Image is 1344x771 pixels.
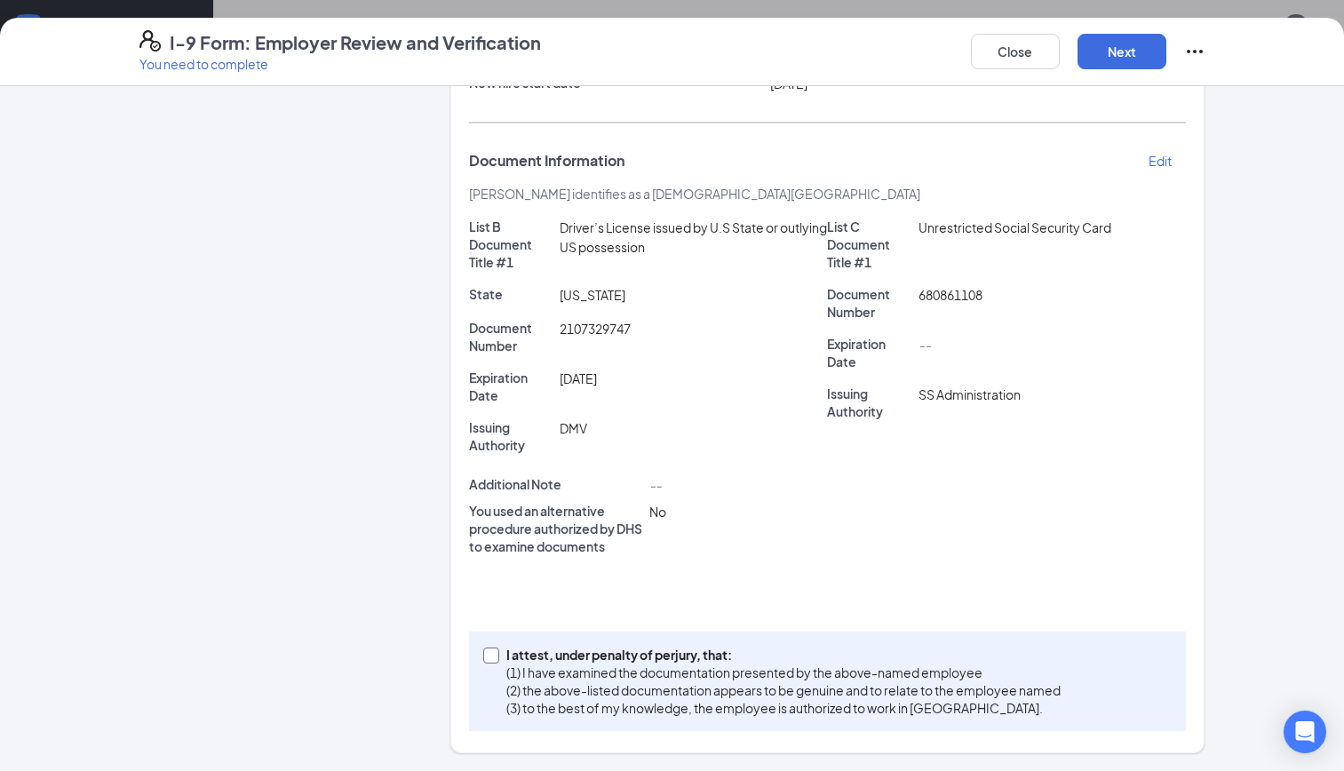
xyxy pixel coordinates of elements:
[506,646,1061,664] p: I attest, under penalty of perjury, that:
[469,369,553,404] p: Expiration Date
[560,321,631,337] span: 2107329747
[506,681,1061,699] p: (2) the above-listed documentation appears to be genuine and to relate to the employee named
[919,337,931,353] span: --
[469,475,643,493] p: Additional Note
[469,218,553,271] p: List B Document Title #1
[469,186,920,202] span: [PERSON_NAME] identifies as a [DEMOGRAPHIC_DATA][GEOGRAPHIC_DATA]
[560,219,827,255] span: Driver’s License issued by U.S State or outlying US possession
[560,420,587,436] span: DMV
[1284,711,1326,753] div: Open Intercom Messenger
[506,664,1061,681] p: (1) I have examined the documentation presented by the above-named employee
[827,285,911,321] p: Document Number
[649,504,666,520] span: No
[170,30,541,55] h4: I-9 Form: Employer Review and Verification
[919,386,1021,402] span: SS Administration
[560,370,597,386] span: [DATE]
[919,287,982,303] span: 680861108
[469,152,624,170] span: Document Information
[560,287,625,303] span: [US_STATE]
[1078,34,1166,69] button: Next
[139,30,161,52] svg: FormI9EVerifyIcon
[139,55,541,73] p: You need to complete
[469,319,553,354] p: Document Number
[506,699,1061,717] p: (3) to the best of my knowledge, the employee is authorized to work in [GEOGRAPHIC_DATA].
[469,418,553,454] p: Issuing Authority
[1149,152,1172,170] p: Edit
[827,218,911,271] p: List C Document Title #1
[919,219,1111,235] span: Unrestricted Social Security Card
[469,285,553,303] p: State
[469,502,643,555] p: You used an alternative procedure authorized by DHS to examine documents
[649,477,662,493] span: --
[827,385,911,420] p: Issuing Authority
[827,335,911,370] p: Expiration Date
[1184,41,1205,62] svg: Ellipses
[971,34,1060,69] button: Close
